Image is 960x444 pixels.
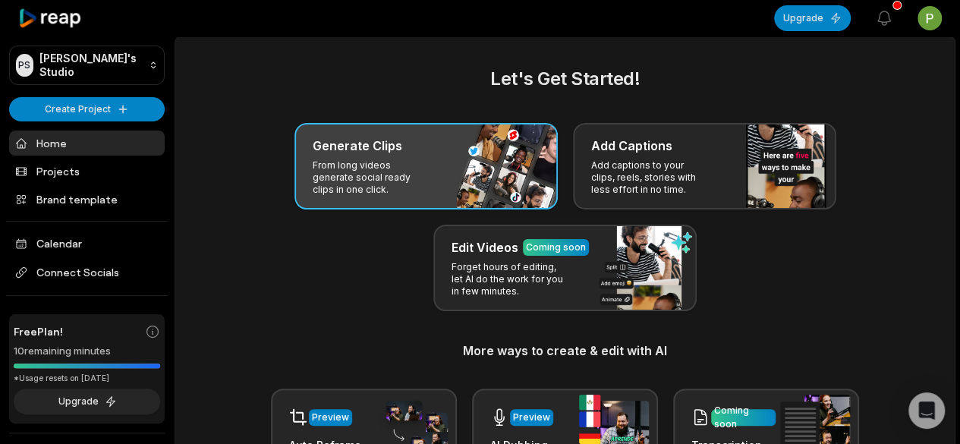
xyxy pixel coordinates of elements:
[14,389,160,414] button: Upgrade
[9,187,165,212] a: Brand template
[312,411,349,424] div: Preview
[9,131,165,156] a: Home
[591,159,709,196] p: Add captions to your clips, reels, stories with less effort in no time.
[452,261,569,298] p: Forget hours of editing, let AI do the work for you in few minutes.
[908,392,945,429] div: Open Intercom Messenger
[591,137,672,155] h3: Add Captions
[14,344,160,359] div: 10 remaining minutes
[313,137,402,155] h3: Generate Clips
[194,342,936,360] h3: More ways to create & edit with AI
[452,238,518,257] h3: Edit Videos
[194,65,936,93] h2: Let's Get Started!
[9,259,165,286] span: Connect Socials
[313,159,430,196] p: From long videos generate social ready clips in one click.
[774,5,851,31] button: Upgrade
[9,159,165,184] a: Projects
[39,52,143,79] p: [PERSON_NAME]'s Studio
[513,411,550,424] div: Preview
[16,54,33,77] div: PS
[9,97,165,121] button: Create Project
[14,373,160,384] div: *Usage resets on [DATE]
[526,241,586,254] div: Coming soon
[9,231,165,256] a: Calendar
[14,323,63,339] span: Free Plan!
[714,404,773,431] div: Coming soon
